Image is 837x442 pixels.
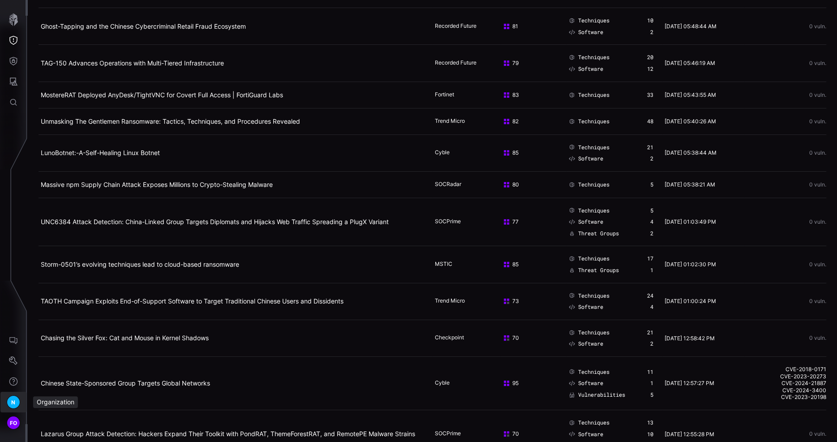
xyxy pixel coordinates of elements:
[650,303,653,311] div: 4
[435,22,480,30] div: Recorded Future
[647,54,653,61] div: 20
[647,118,653,125] div: 48
[747,373,826,380] a: CVE-2023-20273
[650,207,653,214] div: 5
[650,380,653,387] div: 1
[41,430,415,438] a: Lazarus Group Attack Detection: Hackers Expand Their Toolkit with PondRAT, ThemeForestRAT, and Re...
[665,218,716,225] time: [DATE] 01:03:49 PM
[10,418,17,428] span: FO
[747,261,826,268] div: 0 vuln.
[647,255,653,262] div: 17
[569,155,603,162] a: Software
[578,91,610,99] span: Techniques
[569,329,610,336] a: Techniques
[665,23,717,30] time: [DATE] 05:48:44 AM
[569,431,603,438] a: Software
[41,117,300,125] a: Unmasking The Gentlemen Ransomware: Tactics, Techniques, and Procedures Revealed
[569,267,619,274] a: Threat Groups
[578,118,610,125] span: Techniques
[578,218,603,225] span: Software
[665,181,715,188] time: [DATE] 05:38:21 AM
[503,334,558,342] div: 70
[503,298,558,305] div: 73
[11,398,15,407] span: N
[569,230,619,237] a: Threat Groups
[578,29,603,36] span: Software
[665,380,714,386] time: [DATE] 12:57:27 PM
[503,23,558,30] div: 81
[665,118,716,125] time: [DATE] 05:40:26 AM
[665,298,716,304] time: [DATE] 01:00:24 PM
[747,92,826,98] div: 0 vuln.
[578,368,610,376] span: Techniques
[503,380,558,387] div: 95
[503,430,558,438] div: 70
[0,392,26,412] button: N
[578,329,610,336] span: Techniques
[503,149,558,156] div: 85
[569,54,610,61] a: Techniques
[747,23,826,30] div: 0 vuln.
[569,65,603,73] a: Software
[435,334,480,342] div: Checkpoint
[665,261,716,268] time: [DATE] 01:02:30 PM
[503,60,558,67] div: 79
[41,297,343,305] a: TAOTH Campaign Exploits End-of-Support Software to Target Traditional Chinese Users and Dissidents
[578,255,610,262] span: Techniques
[569,340,603,347] a: Software
[665,431,714,438] time: [DATE] 12:55:28 PM
[503,218,558,225] div: 77
[435,260,480,269] div: MSTIC
[578,65,603,73] span: Software
[650,181,653,188] div: 5
[435,149,480,157] div: Cyble
[747,60,826,66] div: 0 vuln.
[503,181,558,188] div: 80
[569,144,610,151] a: Techniques
[747,118,826,125] div: 0 vuln.
[578,230,619,237] span: Threat Groups
[41,91,283,99] a: MostereRAT Deployed AnyDesk/TightVNC for Covert Full Access | FortiGuard Labs
[650,267,653,274] div: 1
[435,181,480,189] div: SOCRadar
[747,394,826,401] a: CVE-2023-20198
[41,149,160,156] a: LunoBotnet:-A-Self-Healing Linux Botnet
[41,379,210,387] a: Chinese State-Sponsored Group Targets Global Networks
[665,335,715,342] time: [DATE] 12:58:42 PM
[578,303,603,311] span: Software
[747,387,826,394] a: CVE-2024-3400
[650,391,653,399] div: 5
[41,218,389,225] a: UNC6384 Attack Detection: China-Linked Group Targets Diplomats and Hijacks Web Traffic Spreading ...
[747,219,826,225] div: 0 vuln.
[569,391,625,399] a: Vulnerabilities
[569,380,603,387] a: Software
[647,144,653,151] div: 21
[665,149,717,156] time: [DATE] 05:38:44 AM
[578,380,603,387] span: Software
[503,261,558,268] div: 85
[569,181,610,188] a: Techniques
[647,368,653,376] div: 11
[578,292,610,299] span: Techniques
[578,391,625,399] span: Vulnerabilities
[747,182,826,188] div: 0 vuln.
[435,117,480,126] div: Trend Micro
[435,297,480,305] div: Trend Micro
[41,181,273,188] a: Massive npm Supply Chain Attack Exposes Millions to Crypto-Stealing Malware
[569,303,603,311] a: Software
[569,207,610,214] a: Techniques
[578,181,610,188] span: Techniques
[578,207,610,214] span: Techniques
[569,255,610,262] a: Techniques
[647,292,653,299] div: 24
[650,29,653,36] div: 2
[569,218,603,225] a: Software
[569,118,610,125] a: Techniques
[647,329,653,336] div: 21
[578,340,603,347] span: Software
[747,335,826,341] div: 0 vuln.
[33,396,78,408] div: Organization
[578,54,610,61] span: Techniques
[747,298,826,304] div: 0 vuln.
[747,431,826,437] div: 0 vuln.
